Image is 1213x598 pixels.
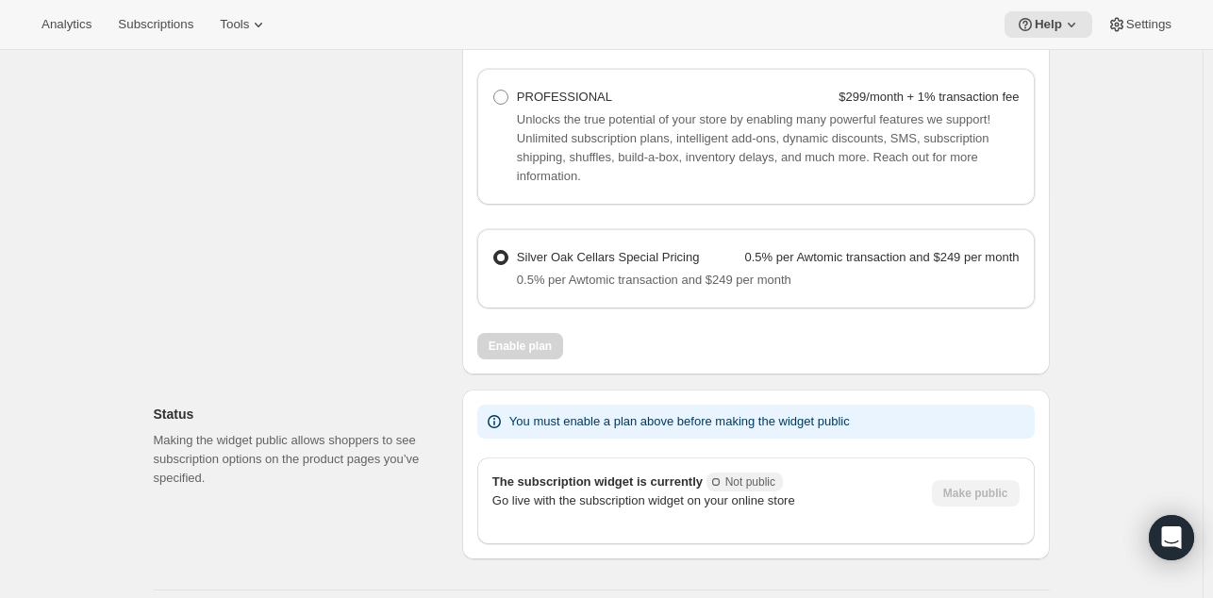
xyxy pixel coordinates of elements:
button: Analytics [30,11,103,38]
button: Subscriptions [107,11,205,38]
span: Unlocks the true potential of your store by enabling many powerful features we support! Unlimited... [517,112,990,183]
button: Settings [1096,11,1183,38]
span: PROFESSIONAL [517,90,612,104]
strong: 0.5% per Awtomic transaction and $249 per month [745,250,1020,264]
span: Help [1035,17,1062,32]
span: 0.5% per Awtomic transaction and $249 per month [517,273,791,287]
strong: $299/month + 1% transaction fee [839,90,1019,104]
p: Go live with the subscription widget on your online store [492,491,917,510]
span: Not public [725,474,775,490]
button: Tools [208,11,279,38]
span: The subscription widget is currently [492,474,783,489]
div: Open Intercom Messenger [1149,515,1194,560]
span: Subscriptions [118,17,193,32]
h2: Status [154,405,432,424]
span: Tools [220,17,249,32]
span: Analytics [42,17,91,32]
span: Silver Oak Cellars Special Pricing [517,250,700,264]
p: Making the widget public allows shoppers to see subscription options on the product pages you’ve ... [154,431,432,488]
span: Settings [1126,17,1171,32]
button: Help [1005,11,1092,38]
p: You must enable a plan above before making the widget public [509,412,850,431]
